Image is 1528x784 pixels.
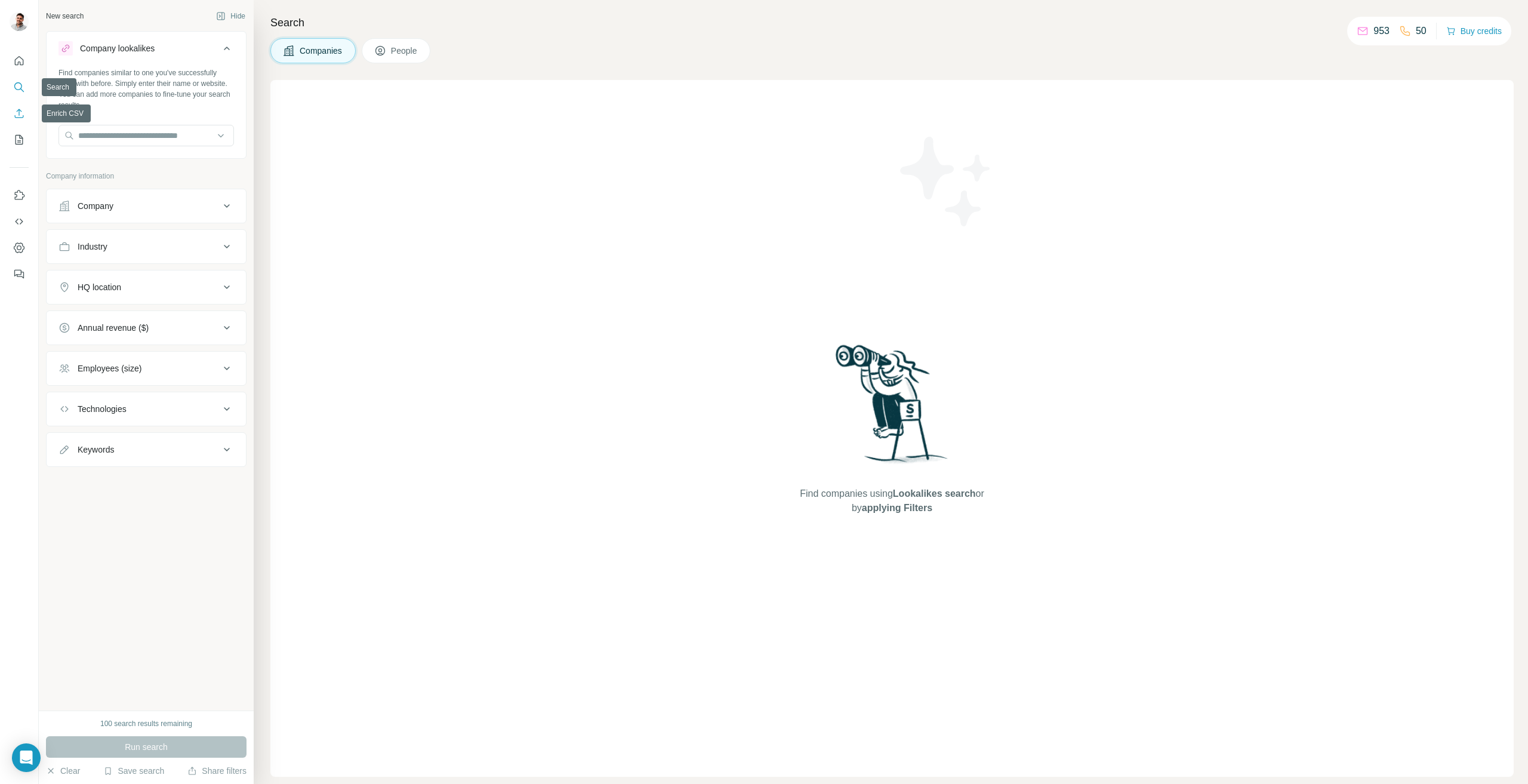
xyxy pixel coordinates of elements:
div: Company lookalikes [80,42,155,54]
button: HQ location [47,273,246,302]
span: Lookalikes search [893,488,976,499]
button: Use Surfe on LinkedIn [10,185,29,206]
button: Employees (size) [47,354,246,383]
p: Company information [46,171,247,182]
button: Feedback [10,263,29,285]
span: Companies [300,45,343,57]
span: applying Filters [862,503,932,513]
div: 100 search results remaining [100,718,192,729]
div: Industry [78,241,107,253]
p: 50 [1416,24,1427,38]
button: Company [47,192,246,220]
button: Company lookalikes [47,34,246,67]
button: My lists [10,129,29,150]
div: Company [78,200,113,212]
div: Employees (size) [78,362,141,374]
button: Quick start [10,50,29,72]
button: Search [10,76,29,98]
button: Technologies [47,395,246,423]
img: Surfe Illustration - Stars [892,128,1000,235]
button: Clear [46,765,80,777]
button: Share filters [187,765,247,777]
div: New search [46,11,84,21]
img: Surfe Illustration - Woman searching with binoculars [830,342,954,475]
button: Keywords [47,435,246,464]
h4: Search [270,14,1514,31]
div: Annual revenue ($) [78,322,149,334]
button: Buy credits [1446,23,1502,39]
button: Use Surfe API [10,211,29,232]
div: Find companies similar to one you've successfully dealt with before. Simply enter their name or w... [58,67,234,110]
div: Open Intercom Messenger [12,743,41,772]
button: Industry [47,232,246,261]
div: Keywords [78,444,114,456]
button: Enrich CSV [10,103,29,124]
span: Find companies using or by [796,487,987,515]
button: Dashboard [10,237,29,259]
button: Save search [103,765,164,777]
span: People [391,45,418,57]
img: Avatar [10,12,29,31]
button: Annual revenue ($) [47,313,246,342]
p: 953 [1373,24,1390,38]
button: Hide [208,7,254,25]
div: HQ location [78,281,121,293]
div: Technologies [78,403,127,415]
